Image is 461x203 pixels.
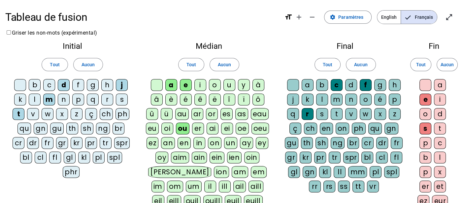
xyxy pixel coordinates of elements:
[345,94,357,105] div: n
[417,42,450,50] h2: Fin
[73,58,103,71] button: Aucun
[390,152,402,163] div: fl
[316,79,328,91] div: b
[63,166,80,178] div: phr
[100,137,112,149] div: tr
[302,108,313,120] div: r
[289,123,301,134] div: ç
[101,94,113,105] div: r
[285,137,298,149] div: gu
[43,94,55,105] div: m
[194,94,206,105] div: ê
[377,10,437,24] mat-button-toggle-group: Language selection
[204,181,216,192] div: il
[352,123,366,134] div: ph
[145,42,273,50] h2: Médian
[56,108,68,120] div: x
[232,166,248,178] div: am
[93,152,105,163] div: pl
[443,11,456,24] button: Entrer en plein écran
[331,94,343,105] div: m
[7,30,11,35] input: Griser les non-mots (expérimental)
[87,94,99,105] div: q
[391,137,403,149] div: fr
[13,137,24,149] div: cr
[114,137,130,149] div: spr
[361,152,373,163] div: bl
[316,94,328,105] div: l
[288,166,300,178] div: gl
[146,123,159,134] div: eu
[100,108,113,120] div: ch
[29,94,41,105] div: l
[368,123,382,134] div: qu
[192,152,207,163] div: ain
[302,79,313,91] div: a
[113,123,124,134] div: br
[354,61,367,69] span: Aucun
[220,108,233,120] div: es
[209,79,221,91] div: o
[316,108,328,120] div: s
[78,152,90,163] div: kl
[240,137,253,149] div: ay
[116,94,128,105] div: s
[362,137,374,149] div: cr
[192,123,204,134] div: er
[161,137,175,149] div: an
[252,94,264,105] div: ô
[360,108,372,120] div: w
[315,137,328,149] div: sh
[419,123,431,134] div: s
[330,14,336,20] mat-icon: settings
[295,13,303,21] mat-icon: add
[419,137,431,149] div: p
[419,94,431,105] div: e
[81,123,93,134] div: sh
[376,152,388,163] div: cl
[329,152,341,163] div: tr
[101,79,113,91] div: h
[334,166,346,178] div: ll
[244,152,259,163] div: oin
[389,108,401,120] div: z
[191,108,203,120] div: ar
[58,79,70,91] div: d
[331,79,343,91] div: c
[300,152,312,163] div: kr
[434,123,446,134] div: t
[178,137,191,149] div: en
[194,79,206,91] div: i
[308,13,316,21] mat-icon: remove
[151,94,163,105] div: â
[434,181,446,192] div: et
[251,108,269,120] div: eau
[71,137,82,149] div: kr
[11,42,134,50] h2: Initial
[434,108,446,120] div: d
[374,94,386,105] div: é
[167,181,183,192] div: om
[107,152,122,163] div: spl
[384,123,398,134] div: gn
[374,108,386,120] div: x
[303,166,316,178] div: gn
[441,61,454,69] span: Aucun
[116,79,128,91] div: j
[410,58,431,71] button: Tout
[171,152,189,163] div: aim
[219,181,231,192] div: ill
[58,94,70,105] div: n
[71,108,82,120] div: z
[82,61,95,69] span: Aucun
[207,123,218,134] div: ai
[252,79,264,91] div: à
[42,58,68,71] button: Tout
[161,123,173,134] div: oi
[416,61,425,69] span: Tout
[223,94,235,105] div: î
[50,123,64,134] div: gu
[35,152,47,163] div: cl
[437,58,458,71] button: Aucun
[72,79,84,91] div: f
